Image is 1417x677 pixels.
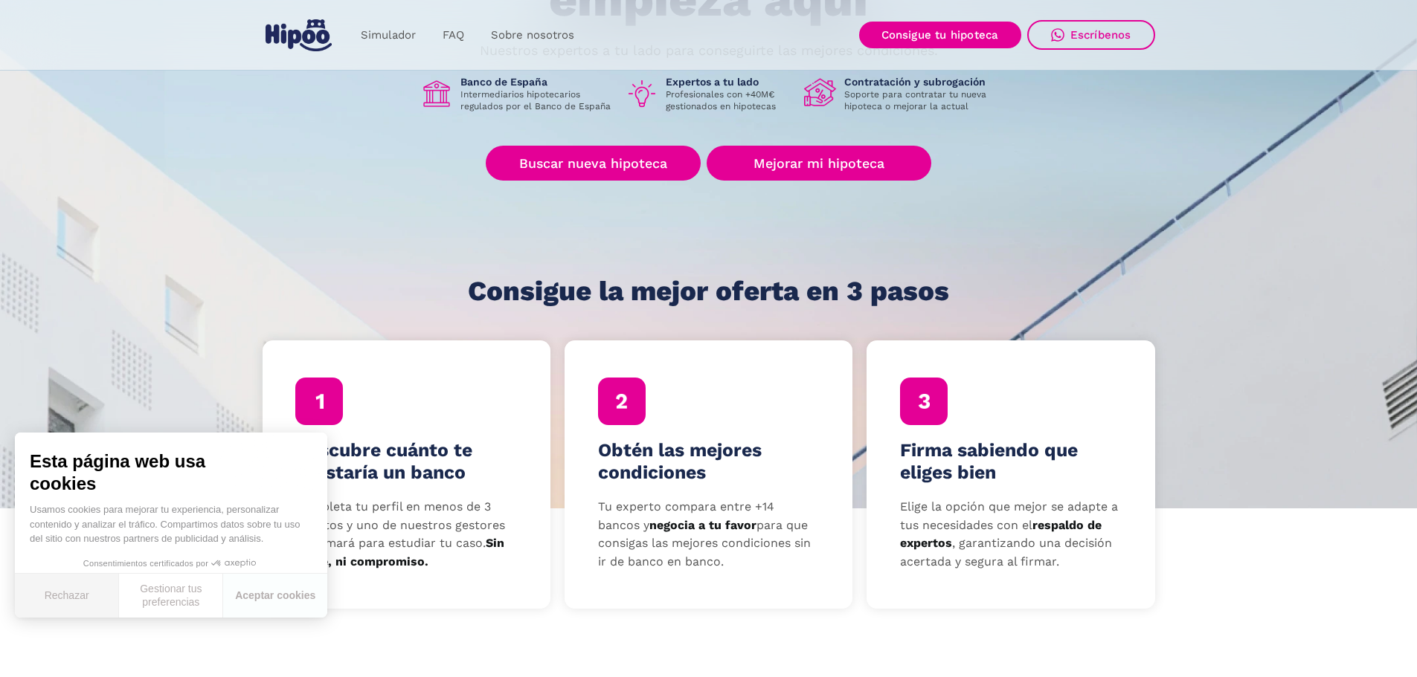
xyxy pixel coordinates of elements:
[263,13,335,57] a: home
[468,276,949,306] h1: Consigue la mejor oferta en 3 pasos
[295,536,504,569] strong: Sin coste, ni compromiso.
[347,21,429,50] a: Simulador
[666,88,792,112] p: Profesionales con +40M€ gestionados en hipotecas
[486,146,701,181] a: Buscar nueva hipoteca
[598,439,820,484] h4: Obtén las mejores condiciones
[859,22,1021,48] a: Consigue tu hipoteca
[460,88,614,112] p: Intermediarios hipotecarios regulados por el Banco de España
[478,21,588,50] a: Sobre nosotros
[460,75,614,88] h1: Banco de España
[295,498,517,571] p: Completa tu perfil en menos de 3 minutos y uno de nuestros gestores te llamará para estudiar tu c...
[649,518,756,532] strong: negocia a tu favor
[900,498,1122,571] p: Elige la opción que mejor se adapte a tus necesidades con el , garantizando una decisión acertada...
[666,75,792,88] h1: Expertos a tu lado
[707,146,931,181] a: Mejorar mi hipoteca
[1070,28,1131,42] div: Escríbenos
[295,439,517,484] h4: Descubre cuánto te prestaría un banco
[900,439,1122,484] h4: Firma sabiendo que eliges bien
[1027,20,1155,50] a: Escríbenos
[429,21,478,50] a: FAQ
[598,498,820,571] p: Tu experto compara entre +14 bancos y para que consigas las mejores condiciones sin ir de banco e...
[844,88,997,112] p: Soporte para contratar tu nueva hipoteca o mejorar la actual
[844,75,997,88] h1: Contratación y subrogación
